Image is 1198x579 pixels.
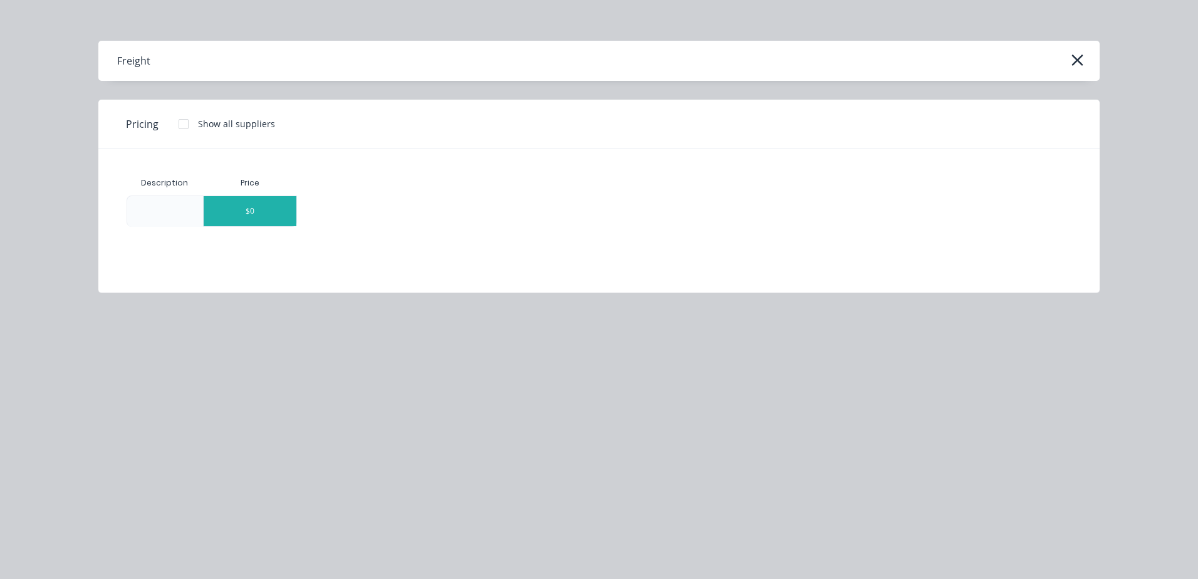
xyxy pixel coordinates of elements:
div: $0 [204,196,296,226]
div: Freight [117,53,150,68]
div: Description [131,167,198,199]
span: Pricing [126,117,159,132]
div: Price [203,170,297,196]
div: Show all suppliers [198,117,275,130]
